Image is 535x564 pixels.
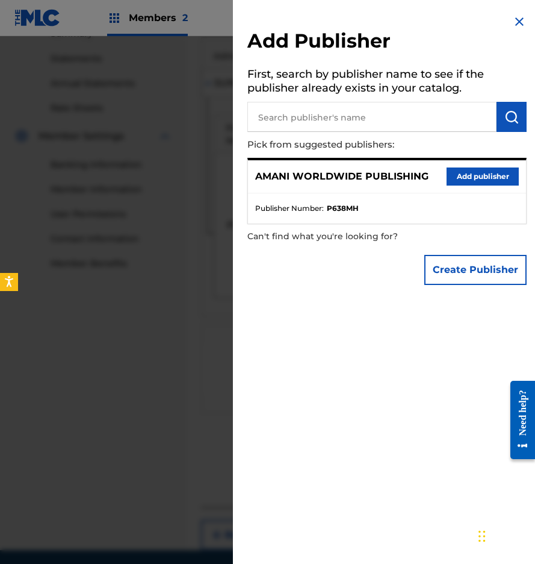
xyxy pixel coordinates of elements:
[247,102,496,132] input: Search publisher's name
[501,368,535,471] iframe: Resource Center
[247,29,527,57] h2: Add Publisher
[182,12,188,23] span: 2
[504,110,519,124] img: Search Works
[247,132,458,158] p: Pick from suggested publishers:
[478,518,486,554] div: Drag
[424,255,527,285] button: Create Publisher
[327,203,359,214] strong: P638MH
[247,224,458,249] p: Can't find what you're looking for?
[255,169,428,184] p: AMANI WORLDWIDE PUBLISHING
[475,506,535,564] iframe: Chat Widget
[14,9,61,27] img: MLC Logo
[247,64,527,102] h5: First, search by publisher name to see if the publisher already exists in your catalog.
[129,11,188,25] span: Members
[107,11,122,25] img: Top Rightsholders
[255,203,324,214] span: Publisher Number :
[447,168,519,186] button: Add publisher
